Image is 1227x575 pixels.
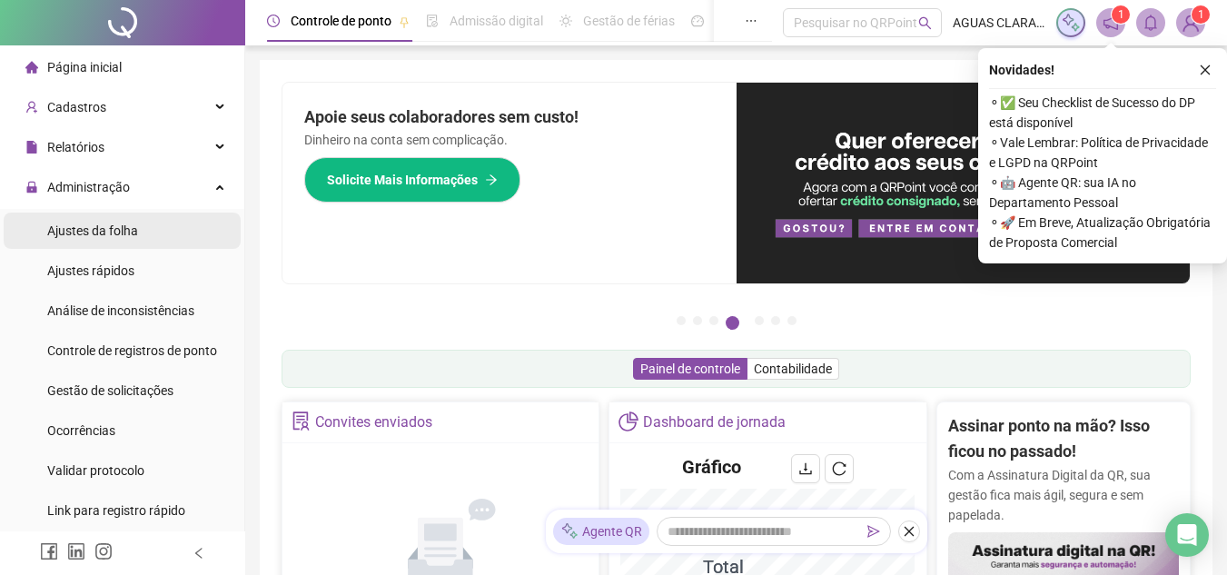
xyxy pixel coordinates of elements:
[726,316,739,330] button: 4
[640,362,740,376] span: Painel de controle
[682,454,741,480] h4: Gráfico
[643,407,786,438] div: Dashboard de jornada
[1192,5,1210,24] sup: Atualize o seu contato no menu Meus Dados
[304,104,715,130] h2: Apoie seus colaboradores sem custo!
[948,465,1179,525] p: Com a Assinatura Digital da QR, sua gestão fica mais ágil, segura e sem papelada.
[47,343,217,358] span: Controle de registros de ponto
[677,316,686,325] button: 1
[426,15,439,27] span: file-done
[754,362,832,376] span: Contabilidade
[47,263,134,278] span: Ajustes rápidos
[47,140,104,154] span: Relatórios
[47,60,122,74] span: Página inicial
[25,61,38,74] span: home
[560,522,579,541] img: sparkle-icon.fc2bf0ac1784a2077858766a79e2daf3.svg
[47,180,130,194] span: Administração
[1103,15,1119,31] span: notification
[267,15,280,27] span: clock-circle
[553,518,649,545] div: Agente QR
[47,303,194,318] span: Análise de inconsistências
[989,213,1216,253] span: ⚬ 🚀 Em Breve, Atualização Obrigatória de Proposta Comercial
[327,170,478,190] span: Solicite Mais Informações
[47,383,173,398] span: Gestão de solicitações
[25,141,38,154] span: file
[25,181,38,193] span: lock
[1112,5,1130,24] sup: 1
[693,316,702,325] button: 2
[918,16,932,30] span: search
[399,16,410,27] span: pushpin
[47,463,144,478] span: Validar protocolo
[618,411,638,431] span: pie-chart
[47,223,138,238] span: Ajustes da folha
[485,173,498,186] span: arrow-right
[1143,15,1159,31] span: bell
[737,83,1191,283] img: banner%2Fa8ee1423-cce5-4ffa-a127-5a2d429cc7d8.png
[989,173,1216,213] span: ⚬ 🤖 Agente QR: sua IA no Departamento Pessoal
[47,423,115,438] span: Ocorrências
[315,407,432,438] div: Convites enviados
[691,15,704,27] span: dashboard
[1199,64,1212,76] span: close
[47,100,106,114] span: Cadastros
[1198,8,1204,21] span: 1
[47,503,185,518] span: Link para registro rápido
[291,14,391,28] span: Controle de ponto
[832,461,846,476] span: reload
[94,542,113,560] span: instagram
[798,461,813,476] span: download
[787,316,797,325] button: 7
[771,316,780,325] button: 6
[1118,8,1124,21] span: 1
[559,15,572,27] span: sun
[745,15,757,27] span: ellipsis
[193,547,205,560] span: left
[1165,513,1209,557] div: Open Intercom Messenger
[450,14,543,28] span: Admissão digital
[948,413,1179,465] h2: Assinar ponto na mão? Isso ficou no passado!
[953,13,1045,33] span: AGUAS CLARAS ENGENHARIA
[25,101,38,114] span: user-add
[867,525,880,538] span: send
[989,133,1216,173] span: ⚬ Vale Lembrar: Política de Privacidade e LGPD na QRPoint
[1061,13,1081,33] img: sparkle-icon.fc2bf0ac1784a2077858766a79e2daf3.svg
[583,14,675,28] span: Gestão de férias
[67,542,85,560] span: linkedin
[709,316,718,325] button: 3
[903,525,915,538] span: close
[304,130,715,150] p: Dinheiro na conta sem complicação.
[304,157,520,203] button: Solicite Mais Informações
[292,411,311,431] span: solution
[1177,9,1204,36] img: 36577
[989,93,1216,133] span: ⚬ ✅ Seu Checklist de Sucesso do DP está disponível
[755,316,764,325] button: 5
[40,542,58,560] span: facebook
[989,60,1054,80] span: Novidades !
